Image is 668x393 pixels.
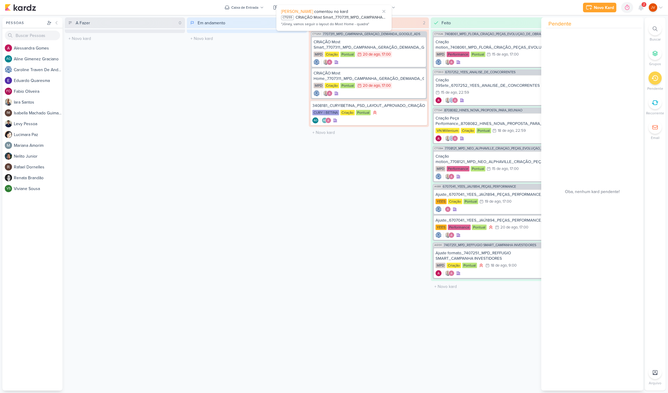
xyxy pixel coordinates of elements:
[312,32,322,36] span: CT1253
[647,86,663,91] p: Pendente
[281,9,313,14] span: [PERSON_NAME]
[281,21,387,27] div: "Jôney, vamos seguir o layout do Most Home - quadra"
[7,187,11,190] p: VS
[651,5,655,10] p: JV
[325,117,331,123] img: Alessandra Gomes
[6,90,11,93] p: FO
[436,232,442,238] div: Criador(a): Caroline Traven De Andrade
[14,99,62,105] div: I a r a S a n t o s
[320,117,331,123] div: Colaboradores: Aline Gimenez Graciano, Alessandra Gomes
[314,71,424,81] div: CRIAÇÃO Most Home_7707311_MPD_CAMPANHA_GERAÇÃO_DEMANDA_GOOGLE_ADS
[508,167,519,171] div: , 17:00
[436,206,442,212] img: Caroline Traven De Andrade
[583,3,616,12] button: Novo Kard
[434,32,444,36] span: CT1326
[5,88,12,95] div: Fabio Oliveira
[314,52,323,57] div: MPD
[448,270,454,276] img: Alessandra Gomes
[645,22,666,42] li: Ctrl + F
[436,192,546,197] div: Ajuste_6707041_YEES_JAÚ1894_PEÇAS_PERFORMANCE_v3
[5,44,12,52] img: Alessandra Gomes
[310,128,428,137] input: + Novo kard
[5,31,60,40] input: Buscar Pessoas
[436,174,442,180] div: Criador(a): Caroline Traven De Andrade
[649,380,661,386] p: Arquivo
[457,91,469,95] div: , 22:59
[476,128,491,133] div: Pontual
[14,77,62,84] div: E d u a r d o Q u a r e s m a
[436,250,546,261] div: Ajuste formato_7407251_MPD_REFFUGIO SMART_CAMPANHA INVESTIDORES
[448,135,454,141] img: Caroline Traven De Andrade
[548,20,571,28] span: Pendente
[7,111,10,115] p: IM
[312,117,318,123] div: Criador(a): Aline Gimenez Graciano
[444,243,536,247] span: 7407251_MPD_REFFUGIO SMART_CAMPANHA INVESTIDORES
[326,90,332,96] img: Alessandra Gomes
[14,132,62,138] div: L u c i m a r a P a z
[507,264,517,268] div: , 9:00
[650,37,661,42] p: Buscar
[188,34,306,43] input: + Novo kard
[445,59,451,65] img: Iara Santos
[445,32,541,36] span: 7408061_MPD_FLORÁ_CRIAÇÃO_PEÇAS_EVOLUÇÃO_DE_OBRA
[443,185,516,188] span: 6707041_YEES_JAÚ1894_PEÇAS_PERFORMANCE
[14,142,62,149] div: M a r i a n a A m o r i m
[436,270,442,276] div: Criador(a): Alessandra Gomes
[5,55,12,62] div: Aline Gimenez Graciano
[14,164,62,170] div: R a f a e l D o r n e l l e s
[14,175,62,181] div: R e n a t a B r a n d ã o
[478,262,484,268] div: Prioridade Alta
[436,135,442,141] img: Alessandra Gomes
[441,91,457,95] div: 15 de ago
[432,282,550,291] input: + Novo kard
[5,20,46,26] div: Pessoas
[448,59,454,65] img: Alessandra Gomes
[445,147,548,150] span: 7708121_MPD_NEO_ALPHAVILLE_CRIAÇÃO_PEÇAS_EVOLUÇÃO_DE_OBRA
[594,5,614,11] div: Novo Kard
[463,199,478,204] div: Pontual
[445,174,451,180] img: Iara Santos
[492,167,508,171] div: 15 de ago
[436,97,442,103] div: Criador(a): Alessandra Gomes
[5,142,12,149] img: Mariana Amorim
[436,59,442,65] div: Criador(a): Caroline Traven De Andrade
[436,218,546,223] div: Ajuste_6707041_YEES_JAÚ1894_PEÇAS_PERFORMANCE_v3
[5,185,12,192] div: Viviane Sousa
[444,109,522,112] span: 8708082_HINES_NOVA_PROPOSTA_PARA_REUNIAO
[565,189,620,195] span: Oba, nenhum kard pendente!
[314,90,320,96] div: Criador(a): Caroline Traven De Andrade
[14,45,62,51] div: A l e s s a n d r a G o m e s
[14,186,62,192] div: V i v i a n e S o u s a
[312,117,318,123] div: Aline Gimenez Graciano
[508,53,519,56] div: , 17:00
[434,71,444,74] span: CT1303
[448,232,454,238] img: Alessandra Gomes
[314,119,317,122] p: AG
[14,121,62,127] div: L e v y P e s s o a
[323,32,420,36] span: 7707311_MPD_CAMPANHA_GERAÇÃO_DEMANDA_GOOGLE_ADS
[651,135,660,141] p: Email
[314,9,348,14] span: comentou no kard
[380,53,391,56] div: , 17:00
[443,59,454,65] div: Colaboradores: Iara Santos, Alessandra Gomes
[643,2,645,7] span: 2
[5,66,12,73] img: Caroline Traven De Andrade
[445,270,451,276] img: Iara Santos
[326,59,332,65] img: Alessandra Gomes
[436,199,447,204] div: YEES
[448,225,471,230] div: Performance
[445,232,451,238] img: Iara Santos
[445,97,451,103] img: Iara Santos
[5,77,12,84] img: Eduardo Quaresma
[436,174,442,180] img: Caroline Traven De Andrade
[448,199,462,204] div: Criação
[434,185,442,188] span: AG88
[461,128,475,133] div: Criação
[5,174,12,181] img: Renata Brandão
[518,225,528,229] div: , 17:00
[471,52,485,57] div: Pontual
[323,90,329,96] img: Iara Santos
[6,57,11,61] p: AG
[443,206,451,212] div: Colaboradores: Alessandra Gomes
[296,15,387,21] div: CRIAÇÃO Most Smart_7707311_MPD_CAMPANHA_GERAÇÃO_DEMANDA_GOOGLE_ADS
